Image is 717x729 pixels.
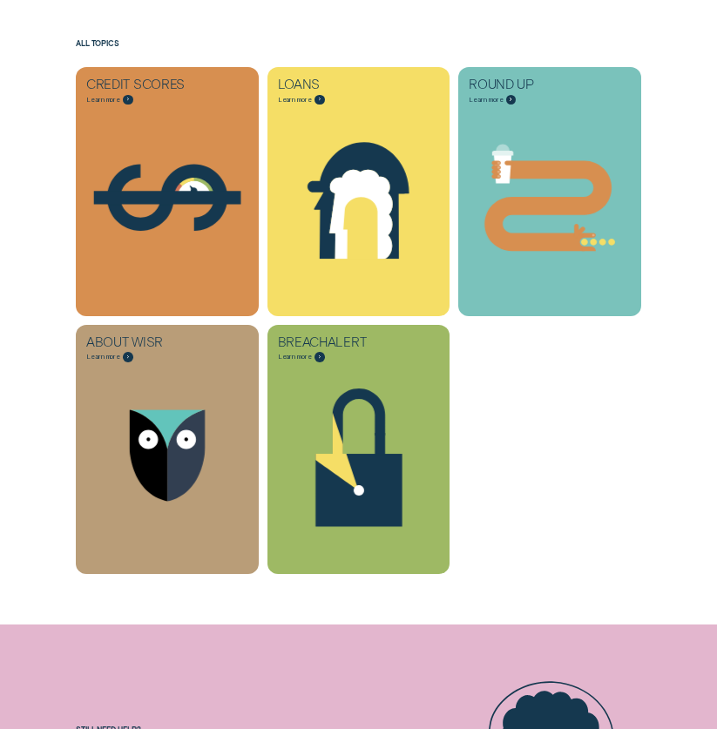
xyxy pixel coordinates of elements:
a: Loans - Learn more [267,67,450,323]
span: Learn more [278,353,312,361]
a: BreachAlert - Learn more [267,325,450,581]
a: About Wisr - Learn more [76,325,259,581]
div: About Wisr [86,335,187,352]
span: Learn more [86,96,120,105]
div: BreachAlert [278,335,379,352]
a: Round Up - Learn more [458,67,641,323]
h2: All Topics [76,39,641,67]
a: Credit Scores - Learn more [76,67,259,323]
span: Learn more [278,96,312,105]
span: Learn more [469,96,503,105]
div: Loans [278,78,379,94]
span: Learn more [86,353,120,361]
div: Round Up [469,78,570,94]
div: Credit Scores [86,78,187,94]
